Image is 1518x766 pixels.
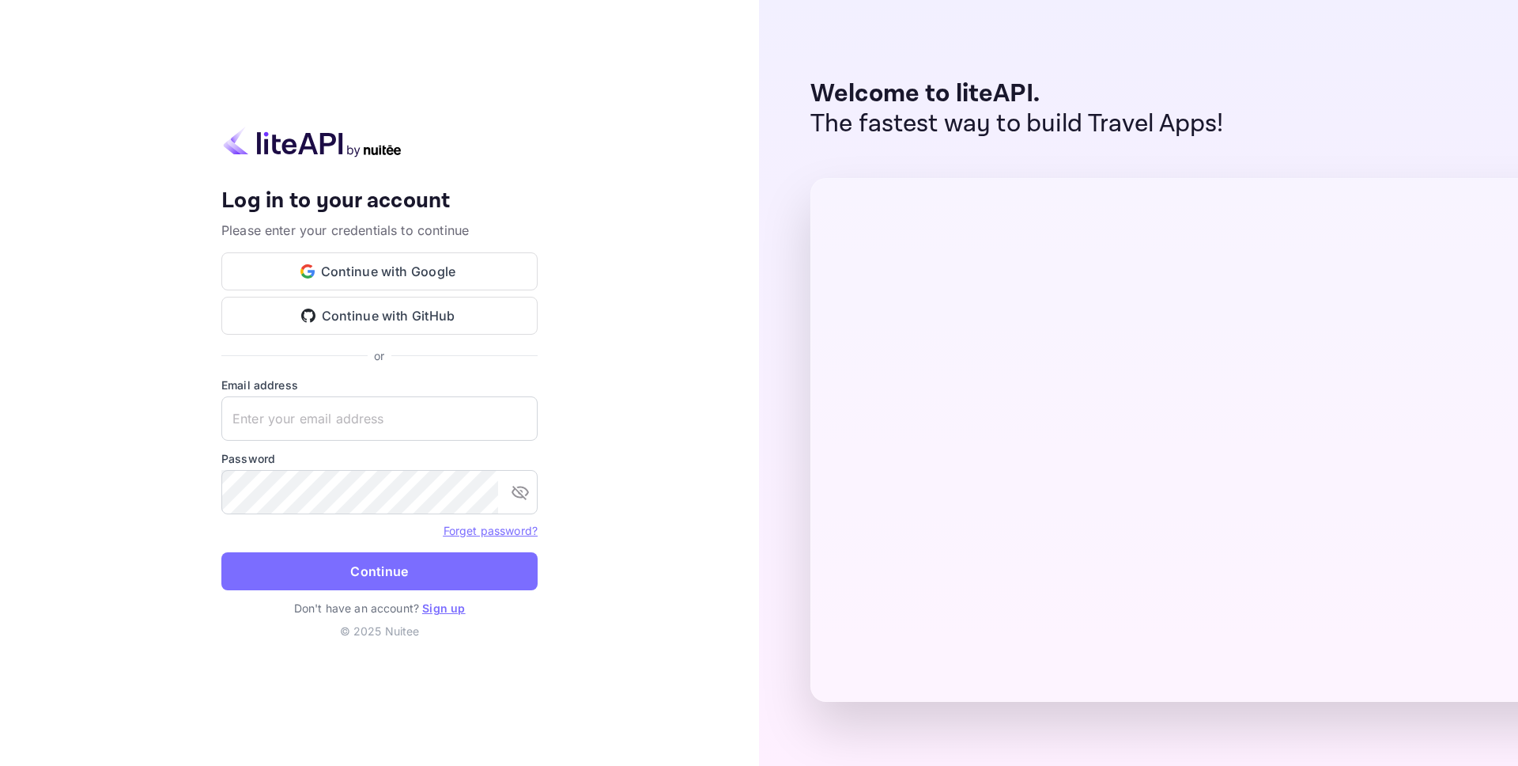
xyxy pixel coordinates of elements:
[221,450,538,467] label: Password
[444,522,538,538] a: Forget password?
[221,188,538,215] h4: Log in to your account
[422,601,465,615] a: Sign up
[444,524,538,537] a: Forget password?
[221,221,538,240] p: Please enter your credentials to continue
[221,252,538,290] button: Continue with Google
[221,297,538,335] button: Continue with GitHub
[374,347,384,364] p: or
[221,377,538,393] label: Email address
[221,600,538,616] p: Don't have an account?
[221,127,403,157] img: liteapi
[221,396,538,441] input: Enter your email address
[504,476,536,508] button: toggle password visibility
[221,552,538,590] button: Continue
[810,109,1224,139] p: The fastest way to build Travel Apps!
[810,79,1224,109] p: Welcome to liteAPI.
[221,623,538,639] p: © 2025 Nuitee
